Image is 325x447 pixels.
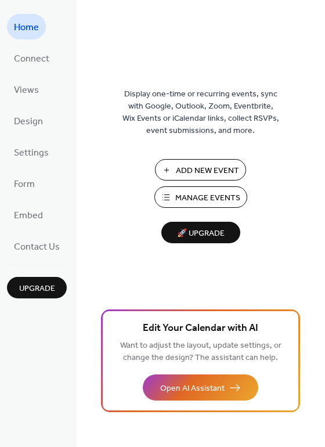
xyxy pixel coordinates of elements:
span: Upgrade [19,283,55,295]
a: Connect [7,45,56,71]
button: Add New Event [155,159,246,181]
a: Settings [7,139,56,165]
button: Manage Events [154,186,247,208]
button: Upgrade [7,277,67,298]
span: Home [14,19,39,37]
a: Contact Us [7,233,67,259]
button: 🚀 Upgrade [161,222,240,243]
span: Display one-time or recurring events, sync with Google, Outlook, Zoom, Eventbrite, Wix Events or ... [122,88,279,137]
a: Design [7,108,50,134]
span: Add New Event [176,165,239,177]
span: Open AI Assistant [160,383,225,395]
span: Edit Your Calendar with AI [143,320,258,337]
span: Contact Us [14,238,60,257]
a: Views [7,77,46,102]
span: Want to adjust the layout, update settings, or change the design? The assistant can help. [120,338,281,366]
span: Form [14,175,35,194]
span: Embed [14,207,43,225]
span: 🚀 Upgrade [168,226,233,241]
a: Form [7,171,42,196]
span: Views [14,81,39,100]
span: Manage Events [175,192,240,204]
a: Embed [7,202,50,228]
button: Open AI Assistant [143,374,258,401]
span: Design [14,113,43,131]
span: Connect [14,50,49,69]
span: Settings [14,144,49,163]
a: Home [7,14,46,39]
